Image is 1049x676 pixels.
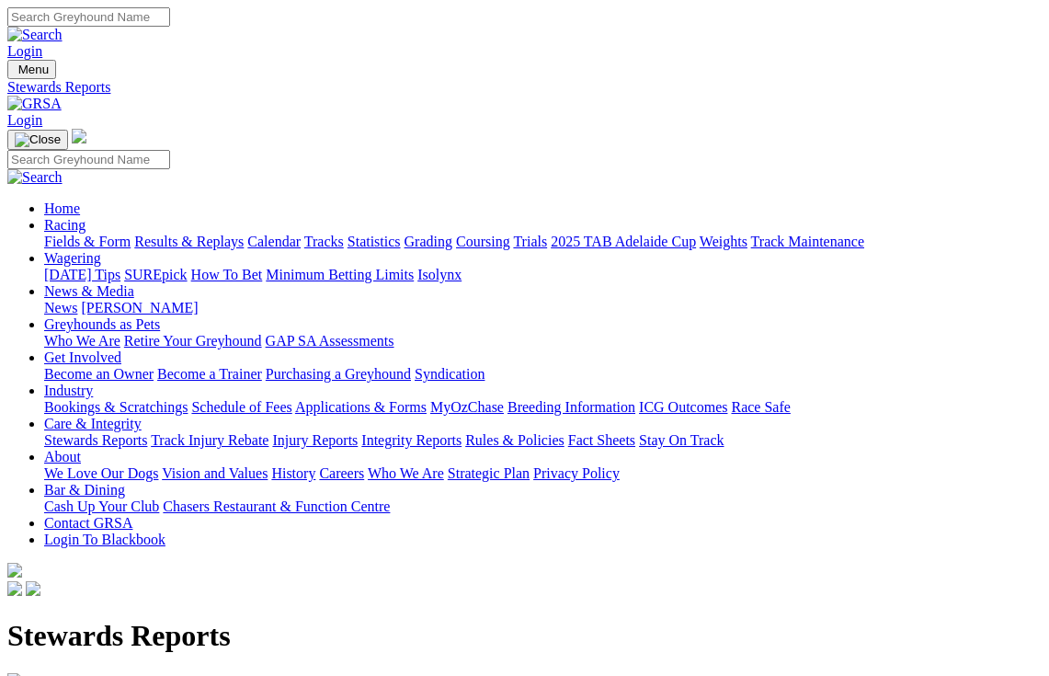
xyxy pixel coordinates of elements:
img: facebook.svg [7,581,22,596]
a: Who We Are [44,333,120,349]
a: Wagering [44,250,101,266]
img: logo-grsa-white.png [7,563,22,578]
a: News & Media [44,283,134,299]
a: Become an Owner [44,366,154,382]
a: Fact Sheets [568,432,635,448]
a: Racing [44,217,86,233]
a: Strategic Plan [448,465,530,481]
div: Industry [44,399,1042,416]
a: History [271,465,315,481]
a: Trials [513,234,547,249]
a: Syndication [415,366,485,382]
a: Become a Trainer [157,366,262,382]
a: Stay On Track [639,432,724,448]
a: We Love Our Dogs [44,465,158,481]
div: News & Media [44,300,1042,316]
a: Bookings & Scratchings [44,399,188,415]
a: Login To Blackbook [44,532,165,547]
a: Contact GRSA [44,515,132,531]
a: [DATE] Tips [44,267,120,282]
a: MyOzChase [430,399,504,415]
a: Login [7,43,42,59]
div: Care & Integrity [44,432,1042,449]
a: Chasers Restaurant & Function Centre [163,498,390,514]
a: Rules & Policies [465,432,564,448]
a: Stewards Reports [7,79,1042,96]
img: logo-grsa-white.png [72,129,86,143]
a: Track Injury Rebate [151,432,268,448]
a: Careers [319,465,364,481]
a: Vision and Values [162,465,268,481]
a: Track Maintenance [751,234,864,249]
a: Integrity Reports [361,432,462,448]
a: GAP SA Assessments [266,333,394,349]
div: Bar & Dining [44,498,1042,515]
div: Racing [44,234,1042,250]
span: Menu [18,63,49,76]
a: About [44,449,81,464]
a: Weights [700,234,747,249]
a: Cash Up Your Club [44,498,159,514]
img: Close [15,132,61,147]
a: Schedule of Fees [191,399,291,415]
a: Who We Are [368,465,444,481]
a: Grading [405,234,452,249]
a: Care & Integrity [44,416,142,431]
a: Retire Your Greyhound [124,333,262,349]
img: Search [7,27,63,43]
div: Wagering [44,267,1042,283]
input: Search [7,150,170,169]
img: Search [7,169,63,186]
a: News [44,300,77,315]
a: Get Involved [44,349,121,365]
div: About [44,465,1042,482]
a: Privacy Policy [533,465,620,481]
a: Injury Reports [272,432,358,448]
img: GRSA [7,96,62,112]
a: 2025 TAB Adelaide Cup [551,234,696,249]
a: Applications & Forms [295,399,427,415]
input: Search [7,7,170,27]
a: Statistics [348,234,401,249]
a: Isolynx [417,267,462,282]
a: Login [7,112,42,128]
a: Results & Replays [134,234,244,249]
a: Race Safe [731,399,790,415]
a: Minimum Betting Limits [266,267,414,282]
a: ICG Outcomes [639,399,727,415]
a: Industry [44,383,93,398]
a: Coursing [456,234,510,249]
a: [PERSON_NAME] [81,300,198,315]
a: SUREpick [124,267,187,282]
a: Tracks [304,234,344,249]
a: Breeding Information [507,399,635,415]
button: Toggle navigation [7,60,56,79]
h1: Stewards Reports [7,619,1042,653]
a: Greyhounds as Pets [44,316,160,332]
a: Bar & Dining [44,482,125,498]
img: twitter.svg [26,581,40,596]
a: How To Bet [191,267,263,282]
a: Home [44,201,80,216]
button: Toggle navigation [7,130,68,150]
a: Calendar [247,234,301,249]
div: Greyhounds as Pets [44,333,1042,349]
div: Get Involved [44,366,1042,383]
a: Fields & Form [44,234,131,249]
a: Purchasing a Greyhound [266,366,411,382]
a: Stewards Reports [44,432,147,448]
